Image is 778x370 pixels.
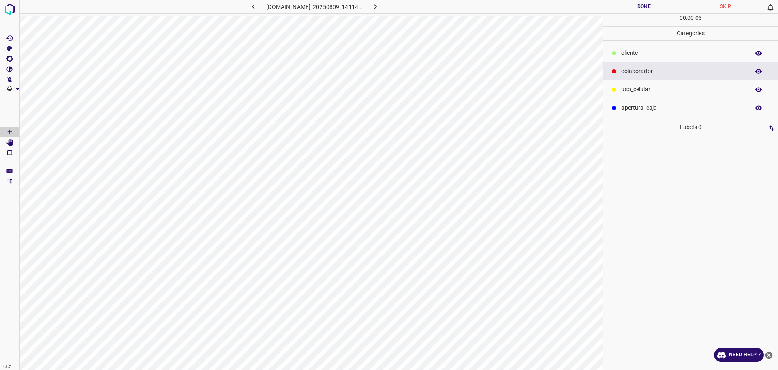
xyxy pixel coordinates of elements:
p: Labels 0 [606,120,776,134]
div: 4.3.7 [1,364,13,370]
div: apertura_caja [603,99,778,117]
p: uso_celular [621,85,746,94]
p: 00 [680,14,686,22]
p: Categories [603,27,778,40]
img: logo [2,2,17,17]
p: apertura_caja [621,103,746,112]
div: ​​cliente [603,44,778,62]
p: colaborador [621,67,746,75]
p: 03 [695,14,702,22]
button: close-help [764,348,774,362]
div: colaborador [603,62,778,80]
a: Need Help ? [714,348,764,362]
div: uso_celular [603,80,778,99]
h6: [DOMAIN_NAME]_20250809_141148_000001260.jpg [266,2,362,13]
div: : : [680,14,702,26]
p: ​​cliente [621,49,746,57]
p: 00 [687,14,694,22]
